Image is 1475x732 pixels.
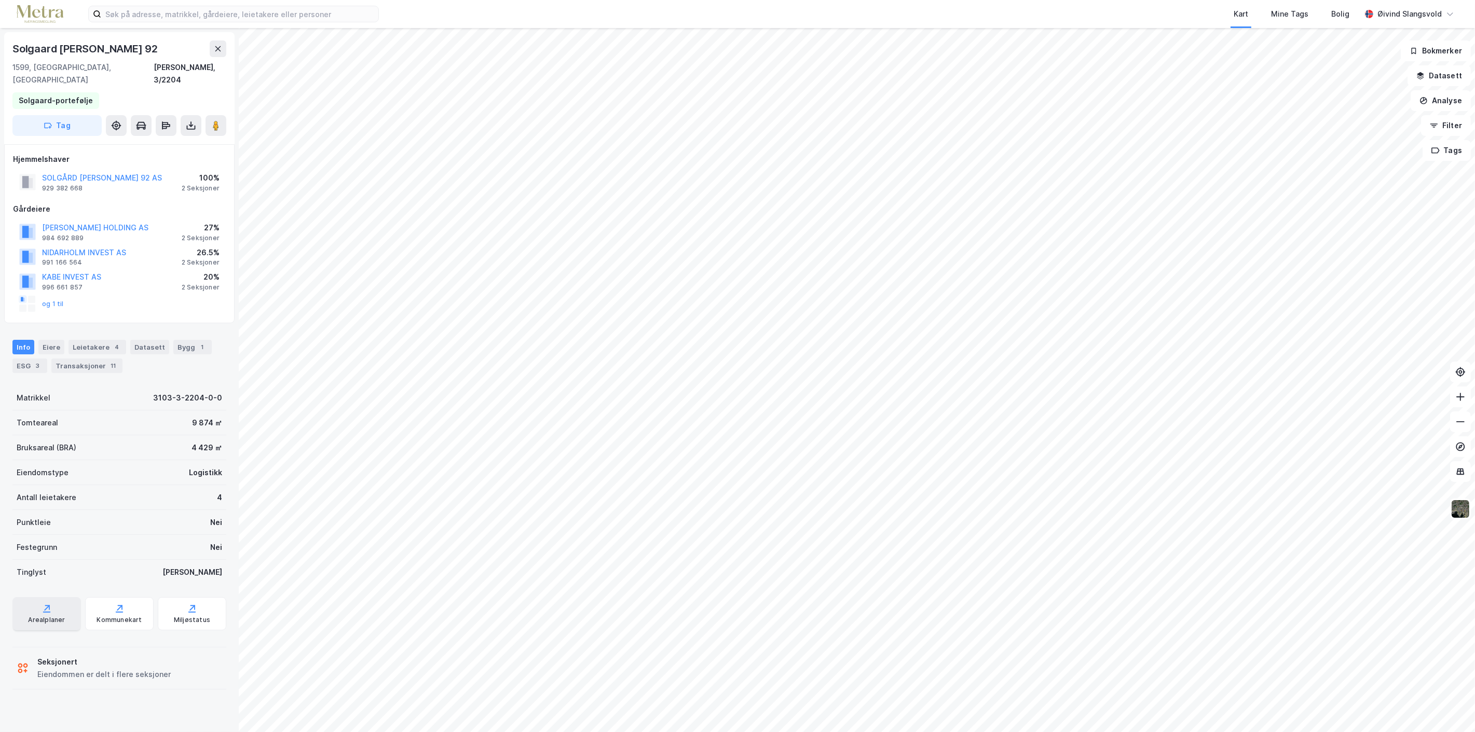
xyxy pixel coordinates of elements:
div: 2 Seksjoner [182,283,220,292]
div: Eiendomstype [17,466,69,479]
div: Tinglyst [17,566,46,578]
div: 984 692 889 [42,234,84,242]
div: [PERSON_NAME], 3/2204 [154,61,226,86]
div: Miljøstatus [174,616,210,624]
div: Mine Tags [1271,8,1308,20]
div: 27% [182,222,220,234]
div: 4 [112,342,122,352]
div: Bygg [173,340,212,354]
button: Bokmerker [1401,40,1471,61]
div: Solgaard [PERSON_NAME] 92 [12,40,160,57]
div: Matrikkel [17,392,50,404]
div: 996 661 857 [42,283,83,292]
div: 2 Seksjoner [182,234,220,242]
div: Bruksareal (BRA) [17,441,76,454]
div: Seksjonert [37,656,171,668]
div: 11 [108,361,118,371]
div: [PERSON_NAME] [162,566,222,578]
div: Øivind Slangsvold [1377,8,1442,20]
img: 9k= [1451,499,1470,519]
div: 2 Seksjoner [182,258,220,267]
div: Kontrollprogram for chat [1423,682,1475,732]
div: Bolig [1331,8,1349,20]
div: 2 Seksjoner [182,184,220,192]
div: Nei [210,516,222,529]
div: 20% [182,271,220,283]
div: Punktleie [17,516,51,529]
div: Nei [210,541,222,554]
div: 3103-3-2204-0-0 [153,392,222,404]
button: Filter [1421,115,1471,136]
div: Antall leietakere [17,491,76,504]
div: ESG [12,358,47,373]
div: 929 382 668 [42,184,83,192]
input: Søk på adresse, matrikkel, gårdeiere, leietakere eller personer [101,6,378,22]
div: Festegrunn [17,541,57,554]
div: Info [12,340,34,354]
div: Arealplaner [28,616,65,624]
button: Tags [1423,140,1471,161]
div: Kommunekart [97,616,142,624]
iframe: Chat Widget [1423,682,1475,732]
div: Datasett [130,340,169,354]
img: metra-logo.256734c3b2bbffee19d4.png [17,5,63,23]
div: Tomteareal [17,417,58,429]
div: 1 [197,342,208,352]
div: Eiendommen er delt i flere seksjoner [37,668,171,681]
div: Transaksjoner [51,358,122,373]
div: Solgaard-portefølje [19,94,93,107]
div: 3 [33,361,43,371]
div: Eiere [38,340,64,354]
div: 1599, [GEOGRAPHIC_DATA], [GEOGRAPHIC_DATA] [12,61,154,86]
div: Logistikk [189,466,222,479]
div: 991 166 564 [42,258,82,267]
div: Hjemmelshaver [13,153,226,165]
div: Kart [1234,8,1248,20]
div: 100% [182,172,220,184]
div: 4 429 ㎡ [192,441,222,454]
div: 9 874 ㎡ [192,417,222,429]
button: Datasett [1408,65,1471,86]
div: 4 [217,491,222,504]
div: 26.5% [182,246,220,259]
div: Leietakere [69,340,126,354]
button: Tag [12,115,102,136]
div: Gårdeiere [13,203,226,215]
button: Analyse [1411,90,1471,111]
